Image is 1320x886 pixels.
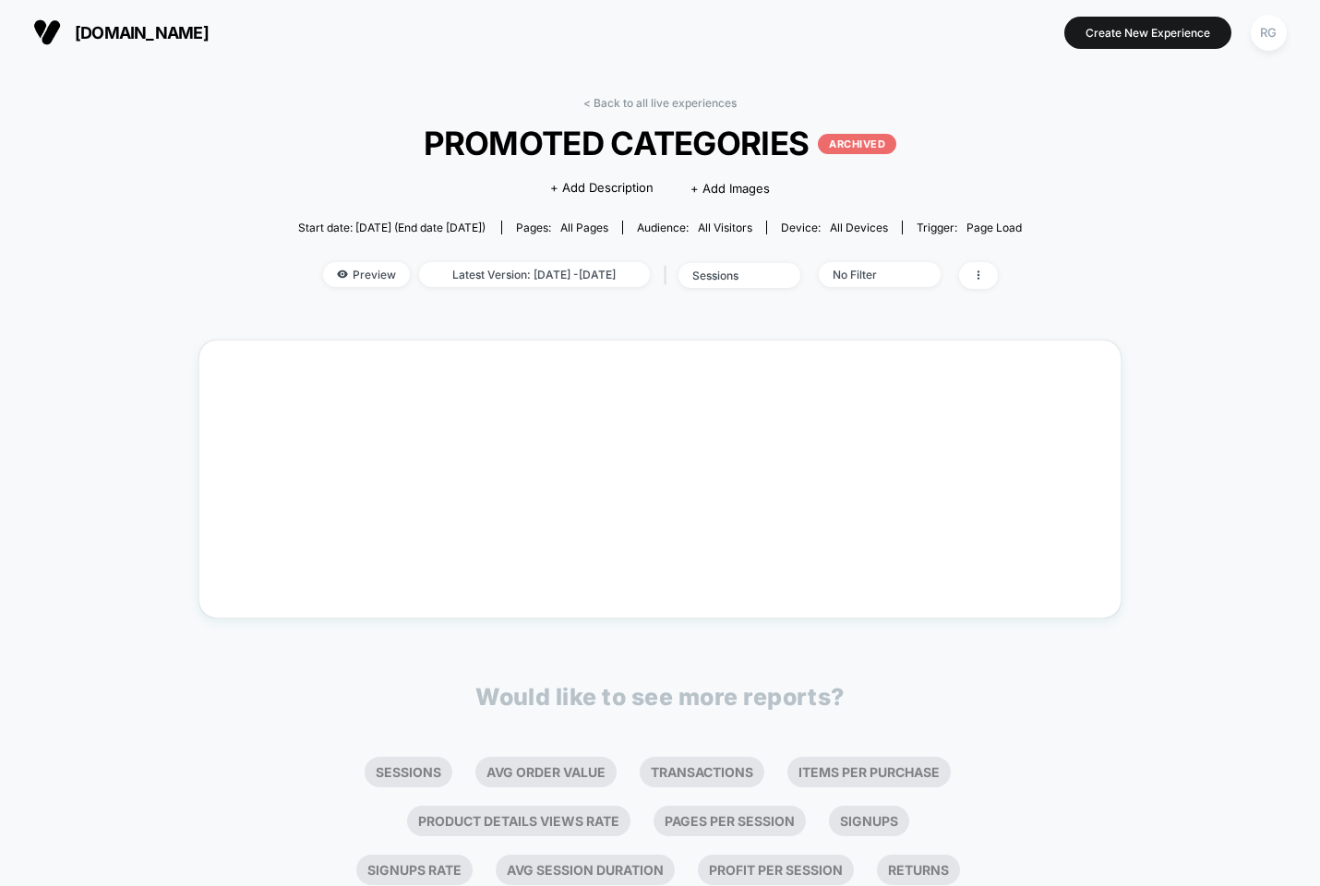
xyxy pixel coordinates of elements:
[833,268,906,281] div: No Filter
[1245,14,1292,52] button: RG
[830,221,888,234] span: all devices
[917,221,1022,234] div: Trigger:
[323,262,410,287] span: Preview
[334,124,986,162] span: PROMOTED CATEGORIES
[692,269,766,282] div: sessions
[28,18,214,47] button: [DOMAIN_NAME]
[698,855,854,885] li: Profit Per Session
[419,262,650,287] span: Latest Version: [DATE] - [DATE]
[637,221,752,234] div: Audience:
[550,179,654,198] span: + Add Description
[787,757,951,787] li: Items Per Purchase
[829,806,909,836] li: Signups
[33,18,61,46] img: Visually logo
[640,757,764,787] li: Transactions
[1064,17,1231,49] button: Create New Experience
[298,221,486,234] span: Start date: [DATE] (End date [DATE])
[407,806,630,836] li: Product Details Views Rate
[365,757,452,787] li: Sessions
[818,134,896,154] p: ARCHIVED
[75,23,209,42] span: [DOMAIN_NAME]
[516,221,608,234] div: Pages:
[475,683,845,711] p: Would like to see more reports?
[583,96,737,110] a: < Back to all live experiences
[654,806,806,836] li: Pages Per Session
[698,221,752,234] span: All Visitors
[877,855,960,885] li: Returns
[475,757,617,787] li: Avg Order Value
[1251,15,1287,51] div: RG
[356,855,473,885] li: Signups Rate
[496,855,675,885] li: Avg Session Duration
[766,221,902,234] span: Device:
[966,221,1022,234] span: Page Load
[690,181,770,196] span: + Add Images
[659,262,678,289] span: |
[560,221,608,234] span: all pages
